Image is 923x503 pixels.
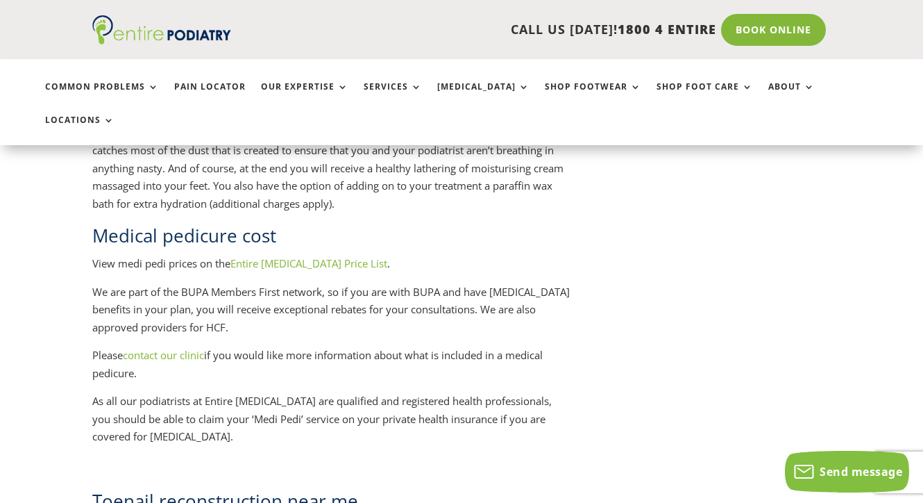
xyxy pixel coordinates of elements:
[437,82,530,112] a: [MEDICAL_DATA]
[261,82,348,112] a: Our Expertise
[260,21,716,39] p: CALL US [DATE]!
[657,82,753,112] a: Shop Foot Care
[92,15,231,44] img: logo (1)
[768,82,815,112] a: About
[785,451,909,493] button: Send message
[92,223,571,255] h2: Medical pedicure cost
[545,82,641,112] a: Shop Footwear
[45,115,115,145] a: Locations
[820,464,902,479] span: Send message
[92,393,571,456] p: As all our podiatrists at Entire [MEDICAL_DATA] are qualified and registered health professionals...
[92,33,231,47] a: Entire Podiatry
[92,347,571,393] p: Please if you would like more information about what is included in a medical pedicure.
[92,283,571,347] p: We are part of the BUPA Members First network, so if you are with BUPA and have [MEDICAL_DATA] be...
[45,82,159,112] a: Common Problems
[230,256,387,270] a: Entire [MEDICAL_DATA] Price List
[364,82,422,112] a: Services
[92,255,571,283] p: View medi pedi prices on the .
[123,348,204,362] a: contact our clinic
[174,82,246,112] a: Pain Locator
[618,21,716,38] span: 1800 4 ENTIRE
[721,14,826,46] a: Book Online
[92,71,571,223] p: When we say ‘dry’ pedicure this doesn’t mean there’s no luxury. We still cleanse the feet first w...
